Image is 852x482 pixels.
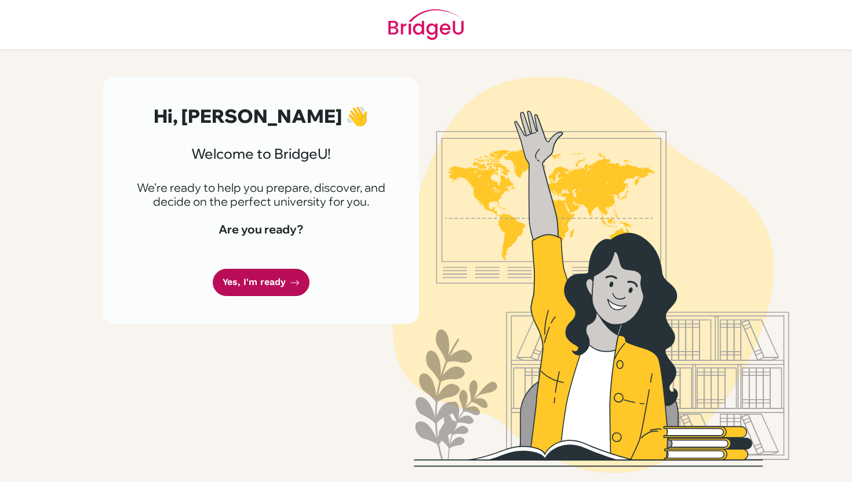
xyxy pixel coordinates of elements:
[130,181,391,209] p: We're ready to help you prepare, discover, and decide on the perfect university for you.
[213,269,310,296] a: Yes, I'm ready
[130,145,391,162] h3: Welcome to BridgeU!
[130,105,391,127] h2: Hi, [PERSON_NAME] 👋
[130,222,391,236] h4: Are you ready?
